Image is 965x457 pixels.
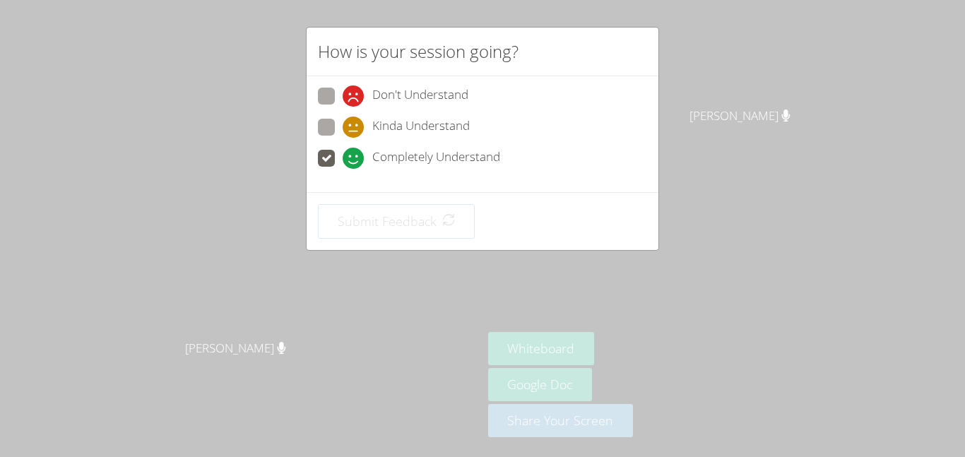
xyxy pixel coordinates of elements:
h2: How is your session going? [318,39,519,64]
button: Submit Feedback [318,204,475,239]
span: Submit Feedback [338,213,437,230]
span: Don't Understand [372,85,468,107]
span: Completely Understand [372,148,500,169]
span: Kinda Understand [372,117,470,138]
